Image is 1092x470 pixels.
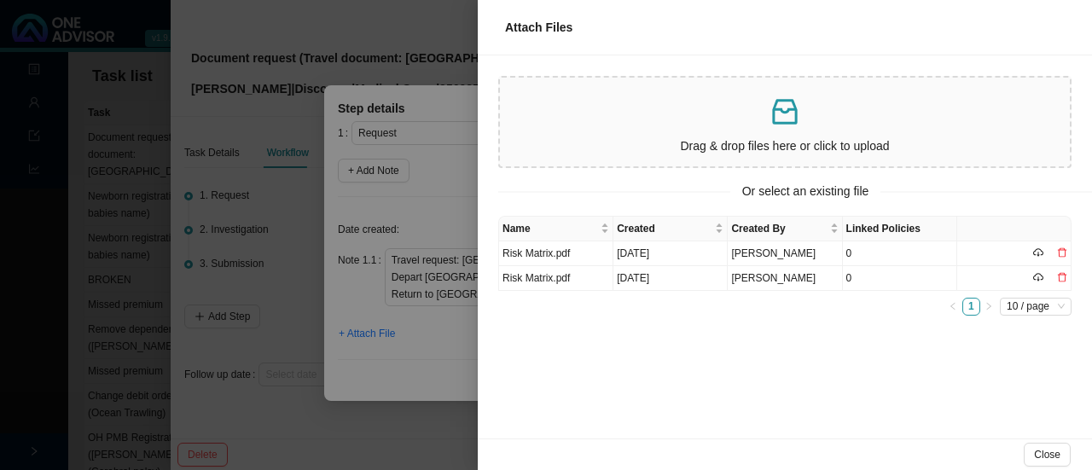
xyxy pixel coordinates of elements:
[963,299,979,315] a: 1
[1034,446,1060,463] span: Close
[980,298,998,316] button: right
[499,217,613,241] th: Name
[613,241,728,266] td: [DATE]
[617,220,712,237] span: Created
[944,298,962,316] li: Previous Page
[949,302,957,310] span: left
[730,182,881,201] span: Or select an existing file
[500,78,1070,166] span: inboxDrag & drop files here or click to upload
[505,20,572,34] span: Attach Files
[980,298,998,316] li: Next Page
[731,247,816,259] span: [PERSON_NAME]
[1000,298,1072,316] div: Page Size
[843,266,957,291] td: 0
[944,298,962,316] button: left
[843,241,957,266] td: 0
[985,302,993,310] span: right
[1057,247,1067,258] span: delete
[1033,272,1043,282] span: cloud-download
[1057,272,1067,282] span: delete
[1024,443,1071,467] button: Close
[731,272,816,284] span: [PERSON_NAME]
[613,217,728,241] th: Created
[1007,299,1065,315] span: 10 / page
[499,266,613,291] td: Risk Matrix.pdf
[499,241,613,266] td: Risk Matrix.pdf
[962,298,980,316] li: 1
[613,266,728,291] td: [DATE]
[731,220,826,237] span: Created By
[728,217,842,241] th: Created By
[507,136,1063,156] p: Drag & drop files here or click to upload
[768,95,802,129] span: inbox
[843,217,957,241] th: Linked Policies
[1033,247,1043,258] span: cloud-download
[502,220,597,237] span: Name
